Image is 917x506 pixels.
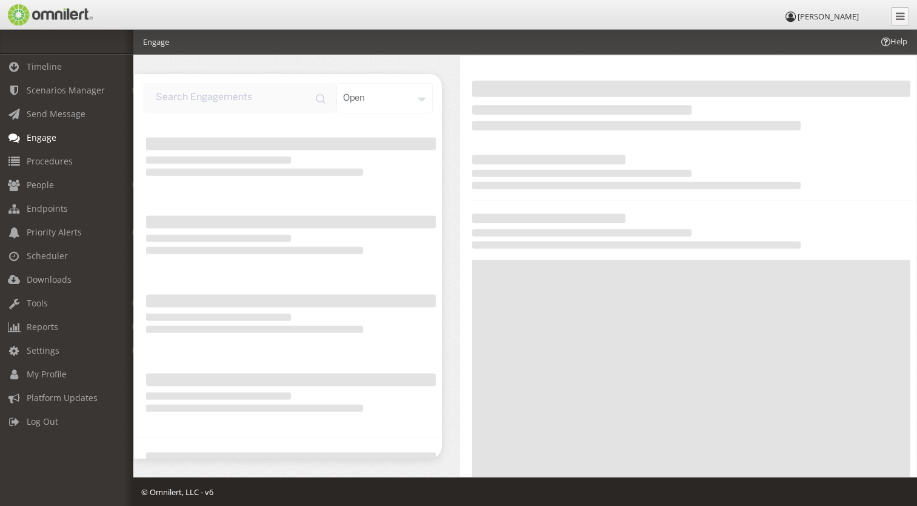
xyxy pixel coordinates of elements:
[141,487,213,498] span: © Omnilert, LLC - v6
[143,83,336,113] input: input
[27,345,59,356] span: Settings
[27,250,68,261] span: Scheduler
[143,36,169,48] li: Engage
[879,36,907,47] span: Help
[27,132,56,143] span: Engage
[27,179,54,191] span: People
[798,11,859,22] span: [PERSON_NAME]
[27,274,72,285] span: Downloads
[336,83,433,113] div: open
[27,84,105,96] span: Scenarios Manager
[27,368,67,380] span: My Profile
[27,108,85,120] span: Send Message
[27,416,58,427] span: Log Out
[6,4,93,25] img: Omnilert
[27,61,62,72] span: Timeline
[27,155,73,167] span: Procedures
[27,321,58,332] span: Reports
[891,7,909,25] a: Collapse Menu
[27,392,98,403] span: Platform Updates
[27,297,48,309] span: Tools
[27,226,82,238] span: Priority Alerts
[27,203,68,214] span: Endpoints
